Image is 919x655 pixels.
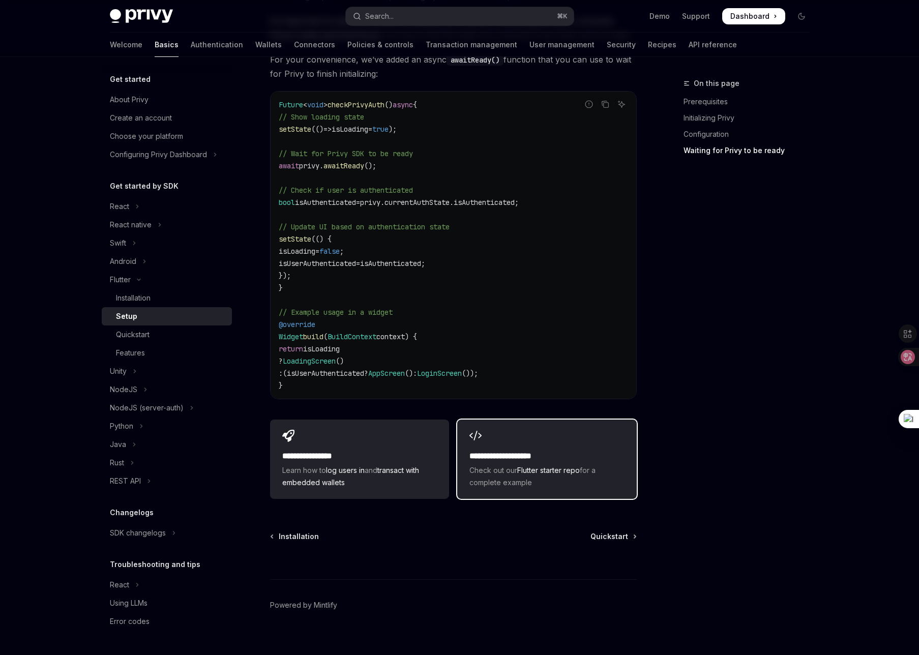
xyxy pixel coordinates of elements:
div: Error codes [110,615,150,628]
span: privy.currentAuthState.isAuthenticated; [360,198,519,207]
span: void [307,100,323,109]
span: checkPrivyAuth [328,100,384,109]
img: dark logo [110,9,173,23]
a: Dashboard [722,8,785,24]
h5: Get started [110,73,151,85]
a: API reference [689,33,737,57]
span: build [303,332,323,341]
span: isAuthenticated [295,198,356,207]
a: Recipes [648,33,676,57]
span: setState [279,234,311,244]
span: @override [279,320,315,329]
button: Toggle Android section [102,252,232,271]
span: }); [279,271,291,280]
div: NodeJS (server-auth) [110,402,184,414]
span: => [323,125,332,134]
span: return [279,344,303,353]
div: Installation [116,292,151,304]
a: Security [607,33,636,57]
a: User management [529,33,595,57]
h5: Changelogs [110,507,154,519]
button: Toggle Flutter section [102,271,232,289]
span: For your convenience, we’ve added an async function that you can use to wait for Privy to finish ... [270,52,637,81]
button: Toggle Java section [102,435,232,454]
span: ); [389,125,397,134]
span: = [356,259,360,268]
button: Report incorrect code [582,98,596,111]
a: Prerequisites [684,94,818,110]
div: Rust [110,457,124,469]
span: Dashboard [730,11,769,21]
a: Setup [102,307,232,325]
span: } [279,283,283,292]
span: isLoading [303,344,340,353]
a: About Privy [102,91,232,109]
button: Toggle Python section [102,417,232,435]
a: Configuration [684,126,818,142]
div: Swift [110,237,126,249]
span: ⌘ K [557,12,568,20]
span: // Show loading state [279,112,364,122]
span: await [279,161,299,170]
span: : [413,369,417,378]
span: < [303,100,307,109]
span: // Update UI based on authentication state [279,222,450,231]
span: Future [279,100,303,109]
span: AppScreen [368,369,405,378]
div: Android [110,255,136,267]
a: Flutter starter repo [517,466,580,474]
span: Quickstart [590,531,628,542]
span: isLoading [279,247,315,256]
span: isLoading [332,125,368,134]
div: REST API [110,475,141,487]
span: isAuthenticated; [360,259,425,268]
span: setState [279,125,311,134]
a: Error codes [102,612,232,631]
a: Authentication [191,33,243,57]
div: Using LLMs [110,597,147,609]
a: Quickstart [590,531,636,542]
button: Toggle React native section [102,216,232,234]
span: (isUserAuthenticated [283,369,364,378]
div: Choose your platform [110,130,183,142]
a: Transaction management [426,33,517,57]
span: } [279,381,283,390]
div: React native [110,219,152,231]
code: awaitReady() [447,54,503,66]
a: Support [682,11,710,21]
span: (() { [311,234,332,244]
a: Quickstart [102,325,232,344]
span: () [336,356,344,366]
div: Configuring Privy Dashboard [110,148,207,161]
button: Open search [346,7,574,25]
div: Setup [116,310,137,322]
button: Toggle React section [102,197,232,216]
span: ? [364,369,368,378]
span: ()); [462,369,478,378]
span: : [279,369,283,378]
a: Initializing Privy [684,110,818,126]
span: BuildContext [328,332,376,341]
div: React [110,200,129,213]
span: (); [364,161,376,170]
div: Search... [365,10,394,22]
span: On this page [694,77,739,90]
a: Basics [155,33,179,57]
span: LoadingScreen [283,356,336,366]
span: = [368,125,372,134]
a: Waiting for Privy to be ready [684,142,818,159]
a: Wallets [255,33,282,57]
span: () [405,369,413,378]
a: Welcome [110,33,142,57]
span: ; [340,247,344,256]
span: // Wait for Privy SDK to be ready [279,149,413,158]
div: Unity [110,365,127,377]
a: Installation [102,289,232,307]
div: Create an account [110,112,172,124]
a: log users in [326,466,365,474]
button: Toggle REST API section [102,472,232,490]
div: SDK changelogs [110,527,166,539]
span: isUserAuthenticated [279,259,356,268]
span: context) { [376,332,417,341]
button: Copy the contents from the code block [599,98,612,111]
